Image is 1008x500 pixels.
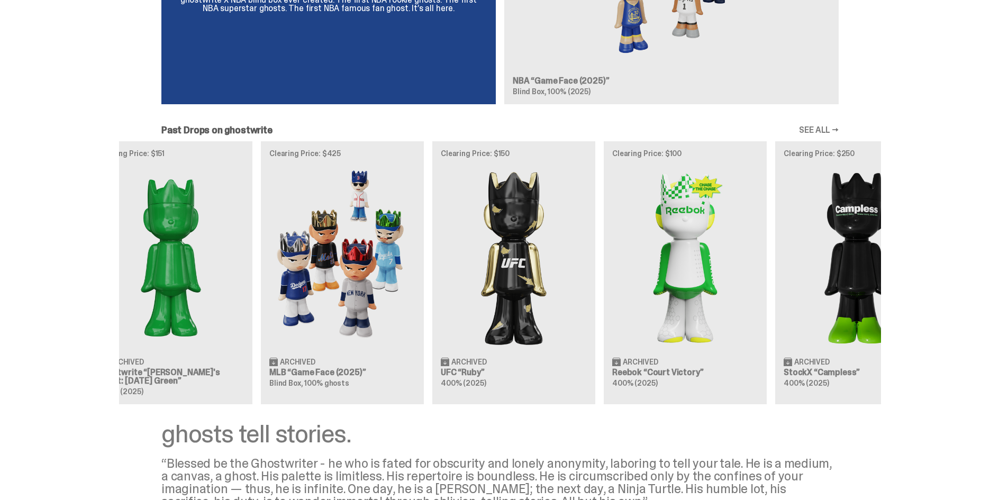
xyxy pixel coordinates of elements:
a: SEE ALL → [799,126,839,134]
span: Archived [280,358,315,366]
img: Game Face (2025) [269,166,415,348]
span: 400% (2025) [98,387,143,396]
img: Schrödinger's ghost: Sunday Green [98,166,244,348]
img: Ruby [441,166,587,348]
span: Blind Box, [269,378,303,388]
span: Archived [623,358,658,366]
h3: MLB “Game Face (2025)” [269,368,415,377]
h3: StockX “Campless” [784,368,930,377]
p: Clearing Price: $425 [269,150,415,157]
span: 100% (2025) [548,87,590,96]
h3: Reebok “Court Victory” [612,368,758,377]
a: Clearing Price: $100 Court Victory Archived [604,141,767,404]
span: Archived [451,358,487,366]
div: ghosts tell stories. [161,421,839,447]
span: Archived [108,358,144,366]
img: Court Victory [612,166,758,348]
h2: Past Drops on ghostwrite [161,125,273,135]
span: 400% (2025) [441,378,486,388]
span: Archived [794,358,830,366]
h3: NBA “Game Face (2025)” [513,77,830,85]
p: Clearing Price: $150 [441,150,587,157]
p: Clearing Price: $151 [98,150,244,157]
span: 400% (2025) [612,378,657,388]
a: Clearing Price: $425 Game Face (2025) Archived [261,141,424,404]
a: Clearing Price: $151 Schrödinger's ghost: Sunday Green Archived [89,141,252,404]
span: Blind Box, [513,87,547,96]
p: Clearing Price: $100 [612,150,758,157]
p: Clearing Price: $250 [784,150,930,157]
a: Clearing Price: $150 Ruby Archived [432,141,595,404]
span: 400% (2025) [784,378,829,388]
h3: ghostwrite “[PERSON_NAME]'s ghost: [DATE] Green” [98,368,244,385]
span: 100% ghosts [304,378,349,388]
img: Campless [784,166,930,348]
h3: UFC “Ruby” [441,368,587,377]
a: Clearing Price: $250 Campless Archived [775,141,938,404]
